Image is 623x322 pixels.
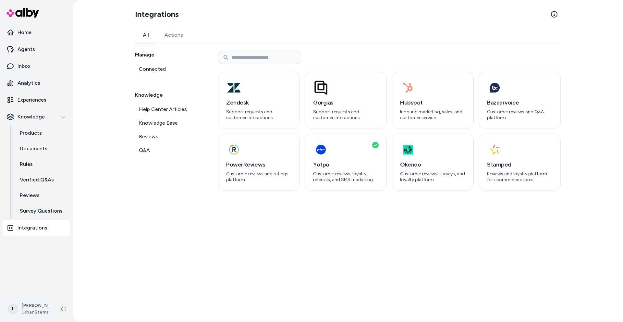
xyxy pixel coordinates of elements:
[20,207,63,215] p: Survey Questions
[305,72,387,129] button: GorgiasSupport requests and customer interactions
[18,113,45,121] p: Knowledge
[313,160,379,169] h3: Yotpo
[3,75,70,91] a: Analytics
[226,171,292,182] p: Customer reviews and ratings platform
[13,172,70,188] a: Verified Q&As
[18,79,40,87] p: Analytics
[313,109,379,120] p: Support requests and customer interactions
[3,92,70,108] a: Experiences
[135,27,157,43] button: All
[13,203,70,219] a: Survey Questions
[400,98,466,107] h3: Hubspot
[8,304,18,314] span: L
[226,160,292,169] h3: PowerReviews
[6,8,39,18] img: alby Logo
[487,171,553,182] p: Reviews and loyalty platform for ecommerce stores
[218,72,300,129] button: ZendeskSupport requests and customer interactions
[13,125,70,141] a: Products
[13,156,70,172] a: Rules
[21,303,51,309] p: [PERSON_NAME]
[18,62,31,70] p: Inbox
[487,109,553,120] p: Customer reviews and Q&A platform
[18,45,35,53] p: Agents
[157,27,191,43] button: Actions
[135,51,202,59] h2: Manage
[3,25,70,40] a: Home
[20,192,40,199] p: Reviews
[313,98,379,107] h3: Gorgias
[135,144,202,157] a: Q&A
[13,141,70,156] a: Documents
[305,134,387,191] button: YotpoCustomer reviews, loyalty, referrals, and SMS marketing
[139,119,178,127] span: Knowledge Base
[313,171,379,182] p: Customer reviews, loyalty, referrals, and SMS marketing
[135,63,202,76] a: Connected
[479,72,561,129] button: BazaarvoiceCustomer reviews and Q&A platform
[487,160,553,169] h3: Stamped
[20,129,42,137] p: Products
[3,58,70,74] a: Inbox
[13,188,70,203] a: Reviews
[139,146,150,154] span: Q&A
[4,299,56,319] button: L[PERSON_NAME]UrbanStems
[135,130,202,143] a: Reviews
[3,109,70,125] button: Knowledge
[226,109,292,120] p: Support requests and customer interactions
[18,29,31,36] p: Home
[3,42,70,57] a: Agents
[18,96,46,104] p: Experiences
[139,133,158,141] span: Reviews
[18,224,47,232] p: Integrations
[226,98,292,107] h3: Zendesk
[400,171,466,182] p: Customer reviews, surveys, and loyalty platform
[392,72,474,129] button: HubspotInbound marketing, sales, and customer service.
[479,134,561,191] button: StampedReviews and loyalty platform for ecommerce stores
[3,220,70,236] a: Integrations
[135,117,202,130] a: Knowledge Base
[135,9,179,19] h2: Integrations
[139,65,166,73] span: Connected
[135,103,202,116] a: Help Center Articles
[218,134,300,191] button: PowerReviewsCustomer reviews and ratings platform
[20,160,33,168] p: Rules
[20,176,54,184] p: Verified Q&As
[20,145,47,153] p: Documents
[487,98,553,107] h3: Bazaarvoice
[400,109,466,120] p: Inbound marketing, sales, and customer service.
[135,91,202,99] h2: Knowledge
[400,160,466,169] h3: Okendo
[392,134,474,191] button: OkendoCustomer reviews, surveys, and loyalty platform
[21,309,51,316] span: UrbanStems
[139,105,187,113] span: Help Center Articles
